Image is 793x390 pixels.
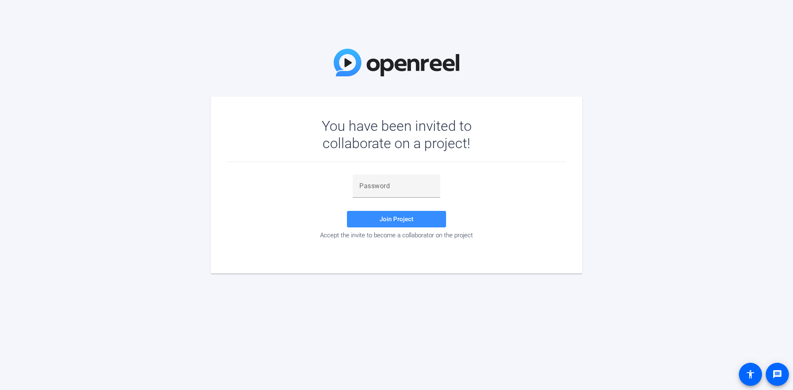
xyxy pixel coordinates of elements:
[772,369,782,379] mat-icon: message
[380,215,413,223] span: Join Project
[298,117,496,152] div: You have been invited to collaborate on a project!
[334,49,459,76] img: OpenReel Logo
[359,181,434,191] input: Password
[746,369,755,379] mat-icon: accessibility
[347,211,446,227] button: Join Project
[227,232,566,239] div: Accept the invite to become a collaborator on the project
